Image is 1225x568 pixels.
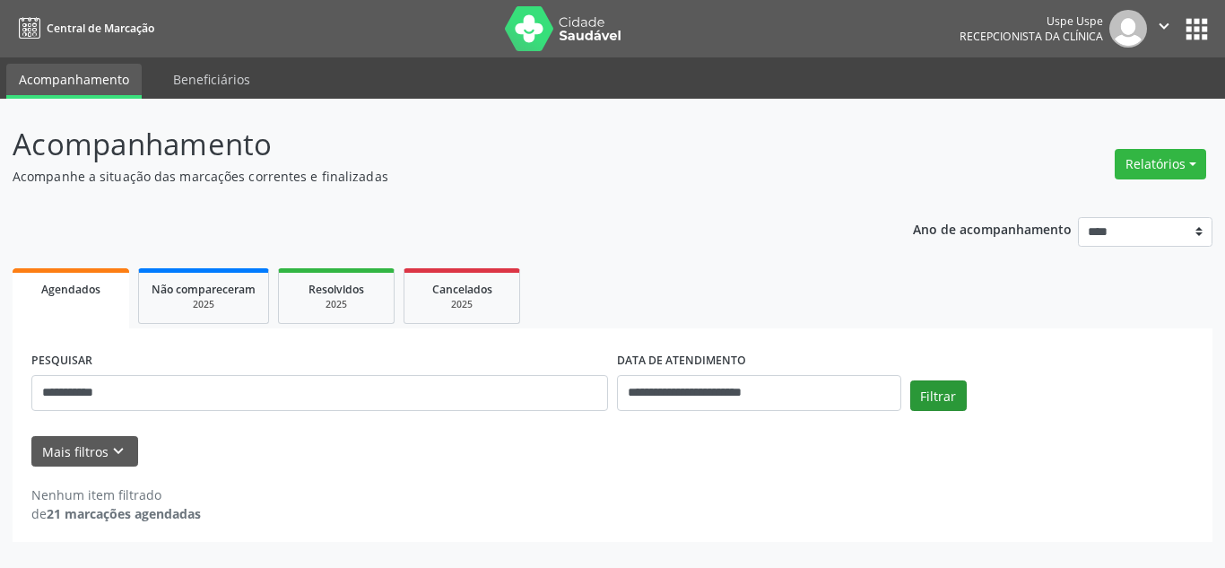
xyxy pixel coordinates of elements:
[910,380,967,411] button: Filtrar
[31,347,92,375] label: PESQUISAR
[1115,149,1206,179] button: Relatórios
[960,13,1103,29] div: Uspe Uspe
[47,21,154,36] span: Central de Marcação
[1154,16,1174,36] i: 
[31,436,138,468] button: Mais filtroskeyboard_arrow_down
[291,298,381,311] div: 2025
[31,504,201,523] div: de
[13,13,154,43] a: Central de Marcação
[1109,10,1147,48] img: img
[913,217,1072,240] p: Ano de acompanhamento
[109,441,128,461] i: keyboard_arrow_down
[13,122,853,167] p: Acompanhamento
[152,282,256,297] span: Não compareceram
[960,29,1103,44] span: Recepcionista da clínica
[417,298,507,311] div: 2025
[617,347,746,375] label: DATA DE ATENDIMENTO
[6,64,142,99] a: Acompanhamento
[47,505,201,522] strong: 21 marcações agendadas
[31,485,201,504] div: Nenhum item filtrado
[308,282,364,297] span: Resolvidos
[432,282,492,297] span: Cancelados
[152,298,256,311] div: 2025
[1181,13,1212,45] button: apps
[1147,10,1181,48] button: 
[41,282,100,297] span: Agendados
[13,167,853,186] p: Acompanhe a situação das marcações correntes e finalizadas
[161,64,263,95] a: Beneficiários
